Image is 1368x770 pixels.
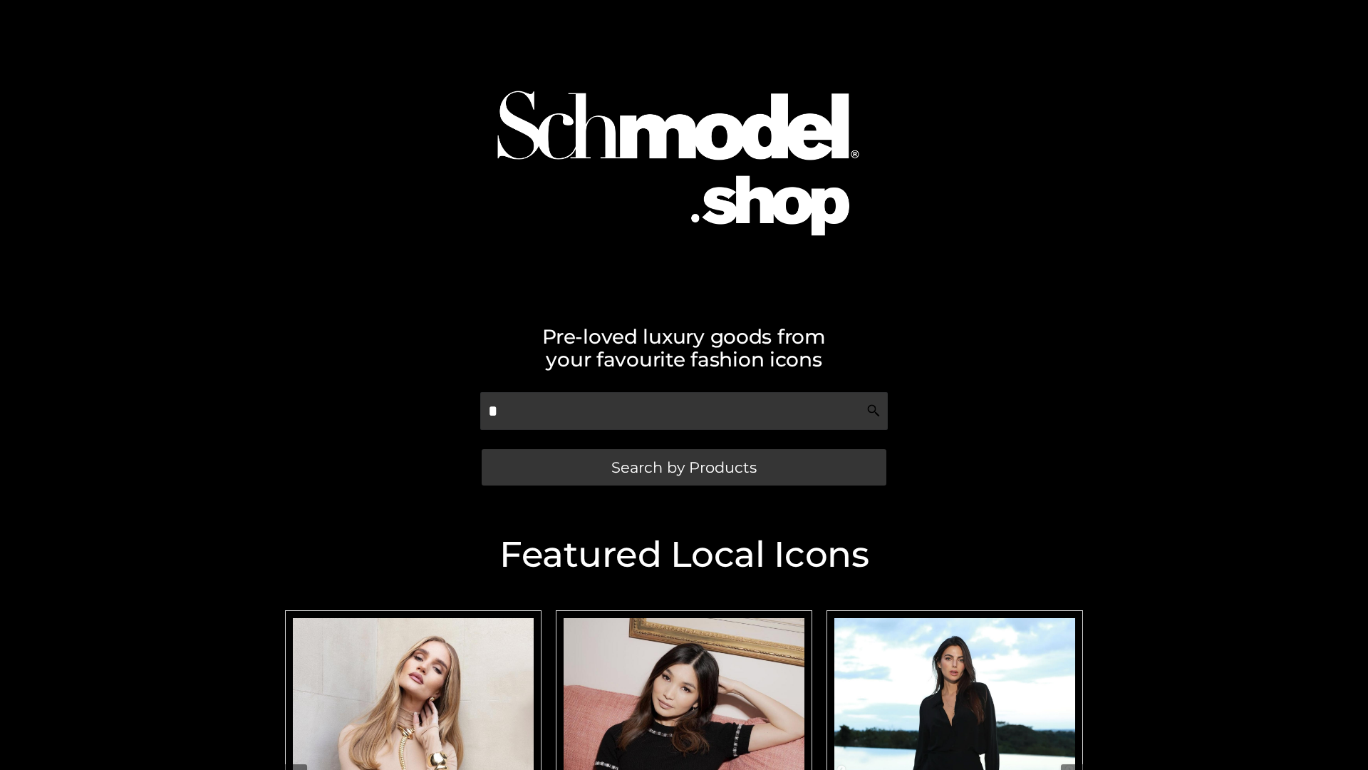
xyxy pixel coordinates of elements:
span: Search by Products [611,460,757,475]
h2: Pre-loved luxury goods from your favourite fashion icons [278,325,1090,371]
a: Search by Products [482,449,886,486]
h2: Featured Local Icons​ [278,537,1090,573]
img: Search Icon [866,404,881,418]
